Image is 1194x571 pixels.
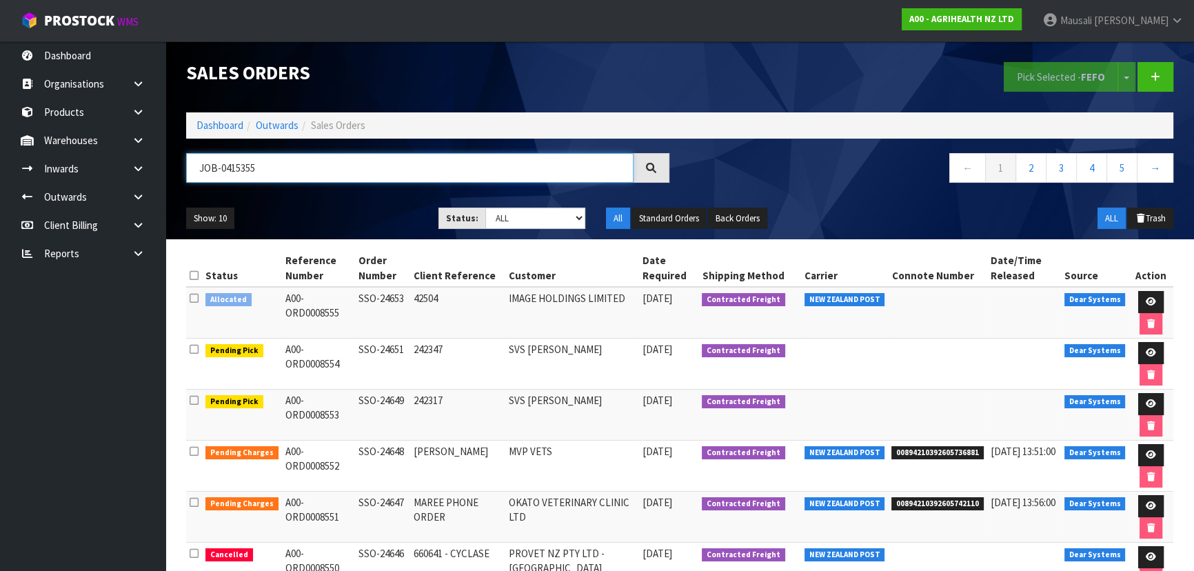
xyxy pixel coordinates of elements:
[355,441,410,492] td: SSO-24648
[642,547,672,560] span: [DATE]
[1076,153,1107,183] a: 4
[505,390,639,441] td: SVS [PERSON_NAME]
[410,287,505,339] td: 42504
[1061,250,1129,287] th: Source
[44,12,114,30] span: ProStock
[410,250,505,287] th: Client Reference
[355,390,410,441] td: SSO-24649
[117,15,139,28] small: WMS
[702,395,785,409] span: Contracted Freight
[991,445,1055,458] span: [DATE] 13:51:00
[801,250,889,287] th: Carrier
[282,339,355,390] td: A00-ORD0008554
[642,292,672,305] span: [DATE]
[282,441,355,492] td: A00-ORD0008552
[410,339,505,390] td: 242347
[642,343,672,356] span: [DATE]
[1064,548,1126,562] span: Dear Systems
[902,8,1022,30] a: A00 - AGRIHEALTH NZ LTD
[205,344,263,358] span: Pending Pick
[205,446,279,460] span: Pending Charges
[891,446,984,460] span: 00894210392605736881
[1064,497,1126,511] span: Dear Systems
[282,492,355,543] td: A00-ORD0008551
[205,548,253,562] span: Cancelled
[205,293,252,307] span: Allocated
[690,153,1173,187] nav: Page navigation
[202,250,282,287] th: Status
[355,492,410,543] td: SSO-24647
[642,394,672,407] span: [DATE]
[606,208,630,230] button: All
[987,250,1061,287] th: Date/Time Released
[805,293,885,307] span: NEW ZEALAND POST
[702,293,785,307] span: Contracted Freight
[410,390,505,441] td: 242317
[698,250,801,287] th: Shipping Method
[1004,62,1118,92] button: Pick Selected -FEFO
[949,153,986,183] a: ←
[708,208,767,230] button: Back Orders
[1060,14,1092,27] span: Mausali
[410,441,505,492] td: [PERSON_NAME]
[1064,446,1126,460] span: Dear Systems
[21,12,38,29] img: cube-alt.png
[410,492,505,543] td: MAREE PHONE ORDER
[505,441,639,492] td: MVP VETS
[1137,153,1173,183] a: →
[1097,208,1126,230] button: ALL
[702,344,785,358] span: Contracted Freight
[282,250,355,287] th: Reference Number
[642,496,672,509] span: [DATE]
[702,497,785,511] span: Contracted Freight
[505,287,639,339] td: IMAGE HOLDINGS LIMITED
[702,446,785,460] span: Contracted Freight
[355,250,410,287] th: Order Number
[702,548,785,562] span: Contracted Freight
[186,153,634,183] input: Search sales orders
[282,287,355,339] td: A00-ORD0008555
[1064,395,1126,409] span: Dear Systems
[205,395,263,409] span: Pending Pick
[805,548,885,562] span: NEW ZEALAND POST
[505,492,639,543] td: OKATO VETERINARY CLINIC LTD
[1046,153,1077,183] a: 3
[1127,208,1173,230] button: Trash
[891,497,984,511] span: 00894210392605742110
[256,119,298,132] a: Outwards
[1129,250,1173,287] th: Action
[642,445,672,458] span: [DATE]
[186,62,669,83] h1: Sales Orders
[186,208,234,230] button: Show: 10
[805,497,885,511] span: NEW ZEALAND POST
[311,119,365,132] span: Sales Orders
[282,390,355,441] td: A00-ORD0008553
[1106,153,1137,183] a: 5
[631,208,707,230] button: Standard Orders
[1094,14,1168,27] span: [PERSON_NAME]
[909,13,1014,25] strong: A00 - AGRIHEALTH NZ LTD
[446,212,478,224] strong: Status:
[505,250,639,287] th: Customer
[888,250,987,287] th: Connote Number
[1064,344,1126,358] span: Dear Systems
[639,250,699,287] th: Date Required
[355,287,410,339] td: SSO-24653
[985,153,1016,183] a: 1
[505,339,639,390] td: SVS [PERSON_NAME]
[1015,153,1046,183] a: 2
[805,446,885,460] span: NEW ZEALAND POST
[355,339,410,390] td: SSO-24651
[196,119,243,132] a: Dashboard
[205,497,279,511] span: Pending Charges
[1064,293,1126,307] span: Dear Systems
[991,496,1055,509] span: [DATE] 13:56:00
[1081,70,1105,83] strong: FEFO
